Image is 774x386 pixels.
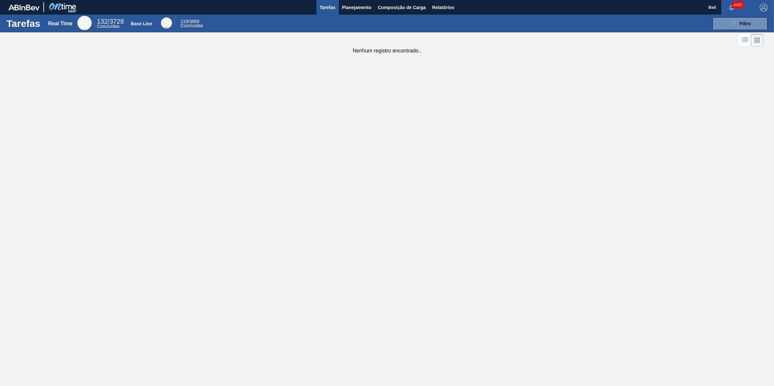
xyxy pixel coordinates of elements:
[77,16,92,30] div: Real Time
[6,20,40,27] h1: Tarefas
[48,21,72,27] div: Real Time
[342,4,371,11] span: Planejamento
[97,18,108,25] span: 132
[97,24,120,29] span: Concluídas
[732,1,744,8] span: 4483
[180,19,188,24] span: 219
[712,17,768,30] button: Filtro
[180,19,203,28] div: Base Line
[721,3,742,12] button: Notificações
[180,19,199,24] span: / 3889
[432,4,454,11] span: Relatórios
[378,4,426,11] span: Composição de Carga
[760,4,768,11] img: Logout
[740,21,751,26] span: Filtro
[97,18,124,25] span: / 3728
[180,23,203,28] span: Concluídas
[739,34,751,46] div: Visão em Lista
[751,34,763,46] div: Visão em Cards
[161,17,172,28] div: Base Line
[8,5,40,10] img: TNhmsLtSVTkK8tSr43FrP2fwEKptu5GPRR3wAAAABJRU5ErkJggg==
[97,19,124,28] div: Real Time
[131,21,152,26] div: Base Line
[320,4,336,11] span: Tarefas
